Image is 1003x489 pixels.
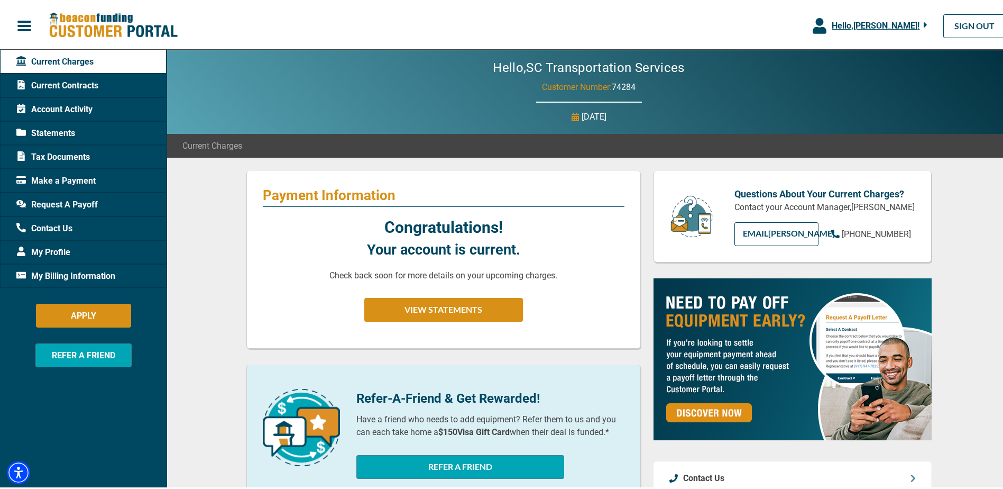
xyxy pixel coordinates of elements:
button: REFER A FRIEND [35,341,132,365]
p: Payment Information [263,185,624,202]
span: My Profile [16,244,70,257]
span: Request A Payoff [16,196,98,209]
button: APPLY [36,302,131,325]
p: [DATE] [582,108,606,121]
span: My Billing Information [16,268,115,280]
h2: Hello, SC Transportation Services [461,58,716,74]
span: Hello, [PERSON_NAME] ! [832,19,919,29]
p: Check back soon for more details on your upcoming charges. [329,267,557,280]
p: Have a friend who needs to add equipment? Refer them to us and you can each take home a when thei... [356,411,624,437]
div: Accessibility Menu [7,459,30,482]
span: [PHONE_NUMBER] [842,227,911,237]
button: REFER A FRIEND [356,453,564,477]
span: Account Activity [16,101,93,114]
span: Make a Payment [16,173,96,185]
img: Beacon Funding Customer Portal Logo [49,10,178,37]
span: Current Contracts [16,77,98,90]
p: Contact Us [683,470,724,483]
span: Tax Documents [16,149,90,161]
img: customer-service.png [668,193,715,237]
span: Customer Number: [542,80,612,90]
span: Statements [16,125,75,138]
button: VIEW STATEMENTS [364,296,523,320]
span: Current Charges [182,138,242,150]
img: refer-a-friend-icon.png [263,387,340,464]
span: Current Charges [16,53,94,66]
span: Contact Us [16,220,72,233]
b: $150 Visa Gift Card [438,425,510,435]
span: 74284 [612,80,636,90]
a: EMAIL[PERSON_NAME] [734,220,818,244]
p: Your account is current. [367,237,520,259]
img: payoff-ad-px.jpg [654,276,932,438]
a: [PHONE_NUMBER] [831,226,911,239]
p: Refer-A-Friend & Get Rewarded! [356,387,624,406]
p: Congratulations! [384,213,503,237]
p: Questions About Your Current Charges? [734,185,915,199]
p: Contact your Account Manager, [PERSON_NAME] [734,199,915,212]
